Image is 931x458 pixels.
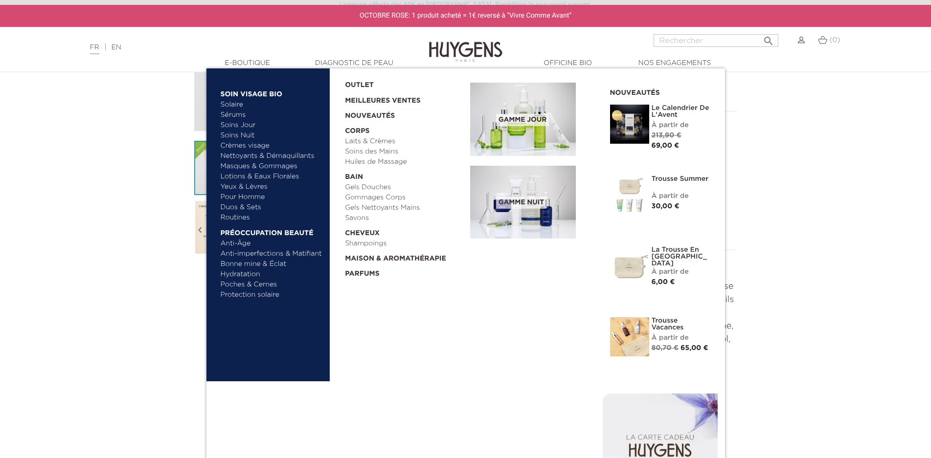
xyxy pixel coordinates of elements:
a: Hydratation [221,269,323,280]
a: Poches & Cernes [221,280,323,290]
a: Diagnostic de peau [305,58,403,68]
a: Soins Nuit [221,131,314,141]
a: Anti-imperfections & Matifiant [221,249,323,259]
a: Solaire [221,100,323,110]
img: Le Booster - Soin Cils & Sourcils [194,141,249,195]
input: Rechercher [654,34,778,47]
span: 6,00 € [652,279,675,285]
span: Gamme nuit [496,196,546,209]
a: Meilleures Ventes [345,90,454,106]
a: Trousse Vacances [652,317,710,331]
a: FR [90,44,99,54]
span: 80,70 € [652,345,679,351]
a: Yeux & Lèvres [221,182,323,192]
a: Gels Douches [345,182,463,193]
a: EN [111,44,121,51]
a: Nos engagements [626,58,724,68]
i:  [194,206,206,255]
a: Gels Nettoyants Mains [345,203,463,213]
a: Routines [221,213,323,223]
a: Nettoyants & Démaquillants [221,151,323,161]
h2: Nouveautés [610,86,710,97]
i:  [763,32,774,44]
a: Anti-Âge [221,239,323,249]
a: Le Calendrier de L'Avent [652,105,710,118]
div: À partir de [652,267,710,277]
a: Pour Homme [221,192,323,202]
a: La Trousse en [GEOGRAPHIC_DATA] [652,246,710,267]
img: routine_nuit_banner.jpg [470,166,576,239]
a: Bain [345,167,463,182]
div: À partir de [652,191,710,201]
a: Maison & Aromathérapie [345,249,463,264]
a: Soin Visage Bio [221,84,323,100]
a: Savons [345,213,463,223]
span: 213,90 € [652,132,681,139]
a: Huiles de Massage [345,157,463,167]
a: Bonne mine & Éclat [221,259,323,269]
a: Soins Jour [221,120,323,131]
div: À partir de [652,333,710,343]
a: Crèmes visage [221,141,323,151]
span: 30,00 € [652,203,680,210]
div: À partir de [652,120,710,131]
img: Huygens [429,26,502,64]
a: OUTLET [345,75,454,90]
a: Corps [345,121,463,136]
a: Lotions & Eaux Florales [221,172,323,182]
img: La Trousse en Coton [610,246,649,285]
a: Shampoings [345,239,463,249]
a: Duos & Sets [221,202,323,213]
a: Laits & Crèmes [345,136,463,147]
a: Gamme jour [470,83,595,156]
a: Sérums [221,110,323,120]
img: routine_jour_banner.jpg [470,83,576,156]
a: Cheveux [345,223,463,239]
a: E-Boutique [199,58,296,68]
img: La Trousse vacances [610,317,649,356]
a: Nouveautés [345,106,463,121]
div: | [85,42,381,53]
a: Gamme nuit [470,166,595,239]
span: Gamme jour [496,114,549,126]
a: Masques & Gommages [221,161,323,172]
span: (0) [829,37,840,44]
img: Le Calendrier de L'Avent [610,105,649,144]
a: Officine Bio [519,58,617,68]
span: 69,00 € [652,142,680,149]
img: Trousse Summer [610,175,649,215]
span: 65,00 € [681,345,708,351]
a: Soins des Mains [345,147,463,157]
a: Gommages Corps [345,193,463,203]
a: Préoccupation beauté [221,223,323,239]
a: Parfums [345,264,463,279]
a: Trousse Summer [652,175,710,182]
button:  [760,31,777,44]
a: Protection solaire [221,290,323,300]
